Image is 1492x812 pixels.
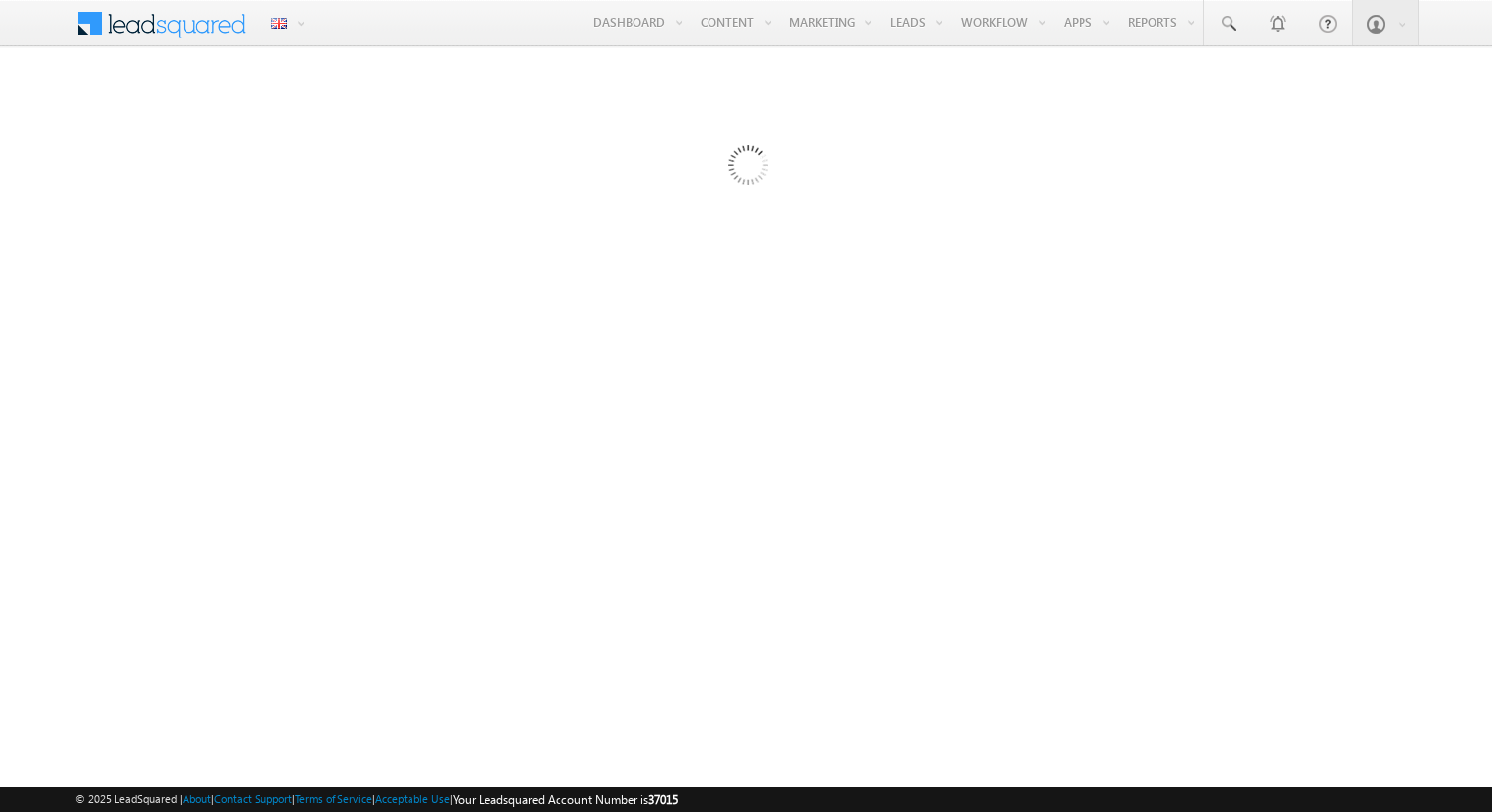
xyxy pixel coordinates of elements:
span: © 2025 LeadSquared | | | | | [75,790,678,809]
a: Terms of Service [295,792,372,805]
span: 37015 [648,792,678,807]
a: Acceptable Use [375,792,450,805]
img: Loading... [644,66,849,270]
a: About [183,792,211,805]
a: Contact Support [214,792,292,805]
span: Your Leadsquared Account Number is [453,792,678,807]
